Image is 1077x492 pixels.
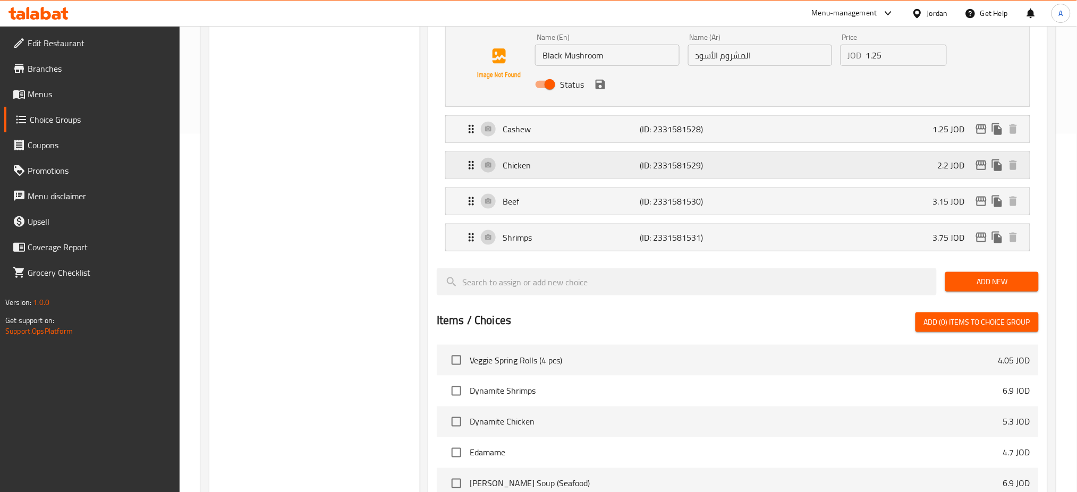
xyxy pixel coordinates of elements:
[1005,157,1021,173] button: delete
[954,275,1030,289] span: Add New
[4,81,180,107] a: Menus
[535,45,679,66] input: Enter name En
[33,295,49,309] span: 1.0.0
[989,157,1005,173] button: duplicate
[4,30,180,56] a: Edit Restaurant
[989,193,1005,209] button: duplicate
[445,442,468,464] span: Select choice
[437,268,937,295] input: search
[437,183,1039,219] li: Expand
[688,45,832,66] input: Enter name Ar
[503,195,640,208] p: Beef
[866,45,947,66] input: Please enter price
[4,209,180,234] a: Upsell
[915,312,1039,332] button: Add (0) items to choice group
[503,123,640,135] p: Cashew
[938,159,973,172] p: 2.2 JOD
[503,159,640,172] p: Chicken
[437,147,1039,183] li: Expand
[640,231,732,244] p: (ID: 2331581531)
[445,411,468,433] span: Select choice
[989,121,1005,137] button: duplicate
[4,56,180,81] a: Branches
[933,123,973,135] p: 1.25 JOD
[945,272,1038,292] button: Add New
[848,49,862,62] p: JOD
[28,164,172,177] span: Promotions
[470,385,1003,397] span: Dynamite Shrimps
[446,224,1030,251] div: Expand
[28,190,172,202] span: Menu disclaimer
[5,295,31,309] span: Version:
[28,62,172,75] span: Branches
[465,30,533,98] img: Black Mushroom
[446,116,1030,142] div: Expand
[640,123,732,135] p: (ID: 2331581528)
[28,215,172,228] span: Upsell
[1003,415,1030,428] p: 5.3 JOD
[592,77,608,92] button: save
[933,195,973,208] p: 3.15 JOD
[4,183,180,209] a: Menu disclaimer
[4,132,180,158] a: Coupons
[560,78,584,91] span: Status
[1005,230,1021,245] button: delete
[28,241,172,253] span: Coverage Report
[927,7,948,19] div: Jordan
[1059,7,1063,19] span: A
[470,477,1003,490] span: [PERSON_NAME] Soup (Seafood)
[4,107,180,132] a: Choice Groups
[989,230,1005,245] button: duplicate
[437,111,1039,147] li: Expand
[1003,446,1030,459] p: 4.7 JOD
[812,7,877,20] div: Menu-management
[30,113,172,126] span: Choice Groups
[933,231,973,244] p: 3.75 JOD
[4,260,180,285] a: Grocery Checklist
[446,152,1030,179] div: Expand
[503,231,640,244] p: Shrimps
[28,37,172,49] span: Edit Restaurant
[1005,121,1021,137] button: delete
[1003,477,1030,490] p: 6.9 JOD
[28,139,172,151] span: Coupons
[445,380,468,402] span: Select choice
[640,159,732,172] p: (ID: 2331581529)
[437,219,1039,256] li: Expand
[973,193,989,209] button: edit
[1003,385,1030,397] p: 6.9 JOD
[437,312,511,328] h2: Items / Choices
[998,354,1030,367] p: 4.05 JOD
[973,121,989,137] button: edit
[973,230,989,245] button: edit
[470,354,998,367] span: Veggie Spring Rolls (4 pcs)
[5,324,73,338] a: Support.OpsPlatform
[445,349,468,371] span: Select choice
[470,446,1003,459] span: Edamame
[640,195,732,208] p: (ID: 2331581530)
[973,157,989,173] button: edit
[28,266,172,279] span: Grocery Checklist
[1005,193,1021,209] button: delete
[5,313,54,327] span: Get support on:
[4,234,180,260] a: Coverage Report
[28,88,172,100] span: Menus
[446,188,1030,215] div: Expand
[924,316,1030,329] span: Add (0) items to choice group
[470,415,1003,428] span: Dynamite Chicken
[4,158,180,183] a: Promotions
